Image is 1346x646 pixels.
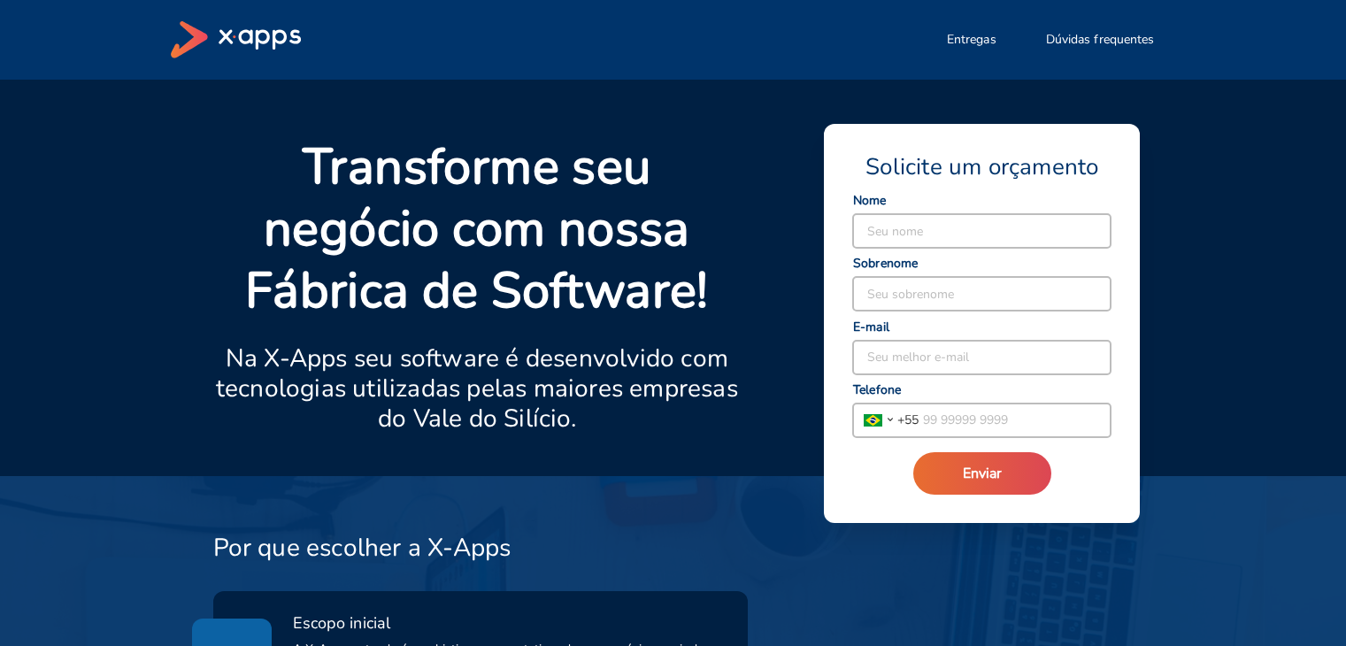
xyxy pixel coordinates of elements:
[853,341,1111,374] input: Seu melhor e-mail
[1046,31,1155,49] span: Dúvidas frequentes
[926,22,1018,58] button: Entregas
[213,533,511,563] h3: Por que escolher a X-Apps
[897,411,919,429] span: + 55
[213,343,742,434] p: Na X-Apps seu software é desenvolvido com tecnologias utilizadas pelas maiores empresas do Vale d...
[919,404,1111,437] input: 99 99999 9999
[1025,22,1176,58] button: Dúvidas frequentes
[913,452,1051,495] button: Enviar
[853,214,1111,248] input: Seu nome
[947,31,996,49] span: Entregas
[865,152,1098,182] span: Solicite um orçamento
[213,136,742,322] p: Transforme seu negócio com nossa Fábrica de Software!
[963,464,1002,483] span: Enviar
[853,277,1111,311] input: Seu sobrenome
[293,612,390,634] span: Escopo inicial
